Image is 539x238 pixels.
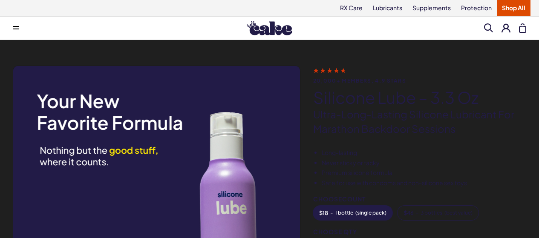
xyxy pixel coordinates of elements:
p: Ultra-long-lasting silicone lubricant for marathon backdoor sessions [313,107,526,136]
a: 20,000+ members, 4.9 stars [313,66,526,83]
div: Choose Count [313,196,526,202]
h1: Silicone Lube – 3.3 oz [313,89,526,106]
span: 3 bottles [421,210,442,216]
div: Choose Qty [313,229,526,235]
span: $ 18 [319,210,328,216]
button: - [398,206,478,220]
span: $ 46 [404,210,414,216]
li: Long-lasting [322,149,526,157]
span: ( single pack ) [355,210,386,216]
button: - [313,206,392,220]
li: Never sticky or tacky [322,159,526,167]
span: ( best value ) [444,210,473,216]
img: Hello Cake [247,21,292,35]
li: Safe for use with condoms and non-silicone sex toys [322,179,526,187]
span: 1 bottle [335,210,353,216]
span: 20,000+ members, 4.9 stars [313,78,526,83]
li: Premium silicone formula [322,169,526,177]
